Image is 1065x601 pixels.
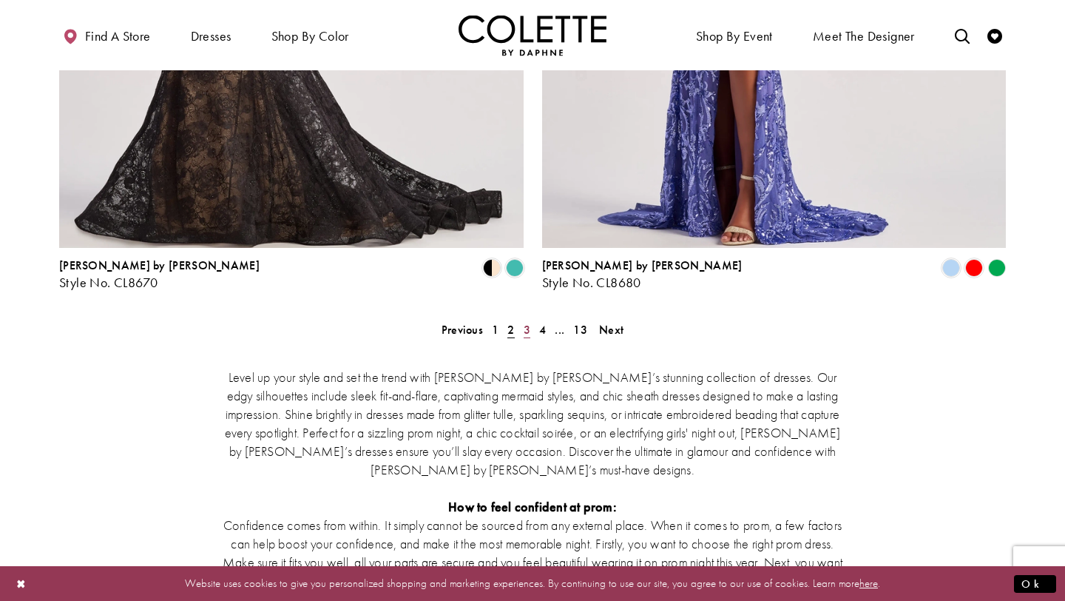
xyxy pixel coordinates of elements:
button: Submit Dialog [1014,574,1056,593]
span: [PERSON_NAME] by [PERSON_NAME] [542,258,743,273]
a: here [859,576,878,591]
span: Previous [442,322,483,338]
button: Close Dialog [9,571,34,597]
i: Periwinkle [942,259,960,277]
span: Shop By Event [692,15,777,56]
strong: How to feel confident at prom: [448,498,617,515]
span: Shop by color [268,15,353,56]
span: ... [555,322,564,338]
a: 4 [535,319,550,340]
i: Black/Nude [483,259,501,277]
span: Style No. CL8680 [542,274,641,291]
i: Emerald [988,259,1006,277]
a: ... [550,319,569,340]
span: Next [599,322,623,338]
a: Find a store [59,15,154,56]
span: 2 [507,322,514,338]
a: Check Wishlist [984,15,1006,56]
span: 4 [539,322,546,338]
img: Colette by Daphne [459,15,606,56]
i: Red [965,259,983,277]
span: Dresses [187,15,235,56]
span: 3 [524,322,530,338]
a: 3 [519,319,535,340]
span: 1 [492,322,498,338]
p: Website uses cookies to give you personalized shopping and marketing experiences. By continuing t... [106,574,958,594]
span: Find a store [85,29,151,44]
span: Style No. CL8670 [59,274,158,291]
span: Shop by color [271,29,349,44]
a: Meet the designer [809,15,919,56]
a: Toggle search [951,15,973,56]
span: 13 [573,322,587,338]
p: Level up your style and set the trend with [PERSON_NAME] by [PERSON_NAME]’s stunning collection o... [218,368,847,479]
a: 13 [569,319,592,340]
span: Dresses [191,29,231,44]
a: 1 [487,319,503,340]
div: Colette by Daphne Style No. CL8680 [542,259,743,290]
div: Colette by Daphne Style No. CL8670 [59,259,260,290]
span: Meet the designer [813,29,915,44]
span: [PERSON_NAME] by [PERSON_NAME] [59,258,260,273]
a: Visit Home Page [459,15,606,56]
span: Current page [503,319,518,340]
i: Turquoise [506,259,524,277]
a: Next Page [595,319,628,340]
span: Shop By Event [696,29,773,44]
a: Prev Page [437,319,487,340]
